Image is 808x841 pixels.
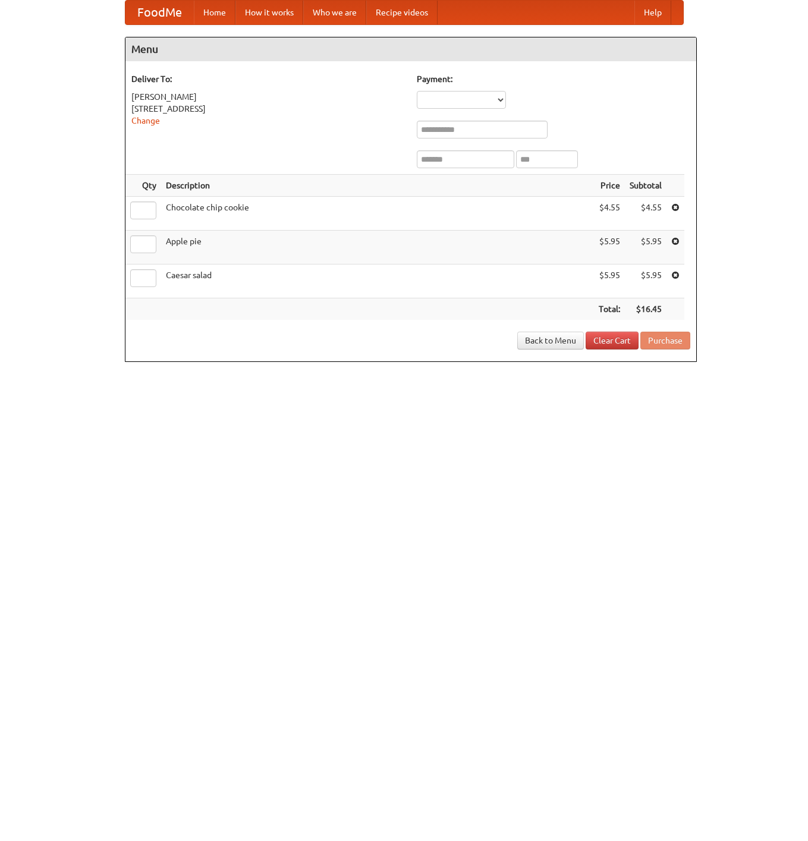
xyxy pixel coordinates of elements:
[517,332,584,349] a: Back to Menu
[625,298,666,320] th: $16.45
[594,298,625,320] th: Total:
[625,197,666,231] td: $4.55
[235,1,303,24] a: How it works
[594,264,625,298] td: $5.95
[625,231,666,264] td: $5.95
[125,37,696,61] h4: Menu
[366,1,438,24] a: Recipe videos
[125,1,194,24] a: FoodMe
[634,1,671,24] a: Help
[303,1,366,24] a: Who we are
[417,73,690,85] h5: Payment:
[625,264,666,298] td: $5.95
[161,264,594,298] td: Caesar salad
[586,332,639,349] a: Clear Cart
[594,231,625,264] td: $5.95
[161,231,594,264] td: Apple pie
[161,175,594,197] th: Description
[594,197,625,231] td: $4.55
[131,116,160,125] a: Change
[640,332,690,349] button: Purchase
[131,73,405,85] h5: Deliver To:
[131,91,405,103] div: [PERSON_NAME]
[194,1,235,24] a: Home
[131,103,405,115] div: [STREET_ADDRESS]
[625,175,666,197] th: Subtotal
[594,175,625,197] th: Price
[125,175,161,197] th: Qty
[161,197,594,231] td: Chocolate chip cookie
